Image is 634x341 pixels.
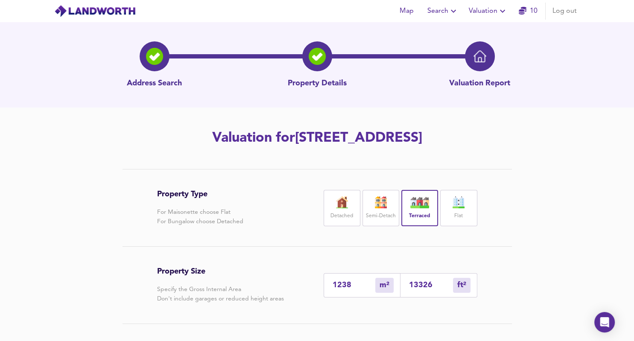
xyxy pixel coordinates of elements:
p: For Maisonette choose Flat For Bungalow choose Detached [157,207,243,226]
button: Valuation [465,3,511,20]
p: Property Details [288,78,347,89]
img: logo [54,5,136,17]
p: Specify the Gross Internal Area Don't include garages or reduced height areas [157,285,284,303]
img: filter-icon [309,48,326,65]
div: m² [453,278,470,293]
div: m² [375,278,394,293]
span: Map [397,5,417,17]
img: house-icon [331,196,353,208]
img: house-icon [409,196,430,208]
span: Valuation [469,5,508,17]
img: home-icon [473,50,486,63]
label: Flat [454,211,463,222]
input: Sqft [409,280,453,289]
label: Semi-Detach [366,211,396,222]
button: Map [393,3,421,20]
h3: Property Type [157,189,243,199]
button: 10 [514,3,542,20]
label: Detached [330,211,353,222]
p: Valuation Report [449,78,510,89]
button: Log out [549,3,580,20]
img: search-icon [146,48,163,65]
span: Search [427,5,459,17]
h3: Property Size [157,267,284,276]
div: Detached [324,190,360,226]
img: house-icon [370,196,392,208]
div: Semi-Detach [362,190,399,226]
label: Terraced [409,211,430,222]
button: Search [424,3,462,20]
p: Address Search [127,78,182,89]
img: flat-icon [448,196,469,208]
div: Flat [440,190,477,226]
span: Log out [552,5,577,17]
input: Enter sqm [333,280,375,289]
div: Terraced [401,190,438,226]
a: 10 [519,5,538,17]
div: Open Intercom Messenger [594,312,615,332]
h2: Valuation for [STREET_ADDRESS] [76,129,559,148]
